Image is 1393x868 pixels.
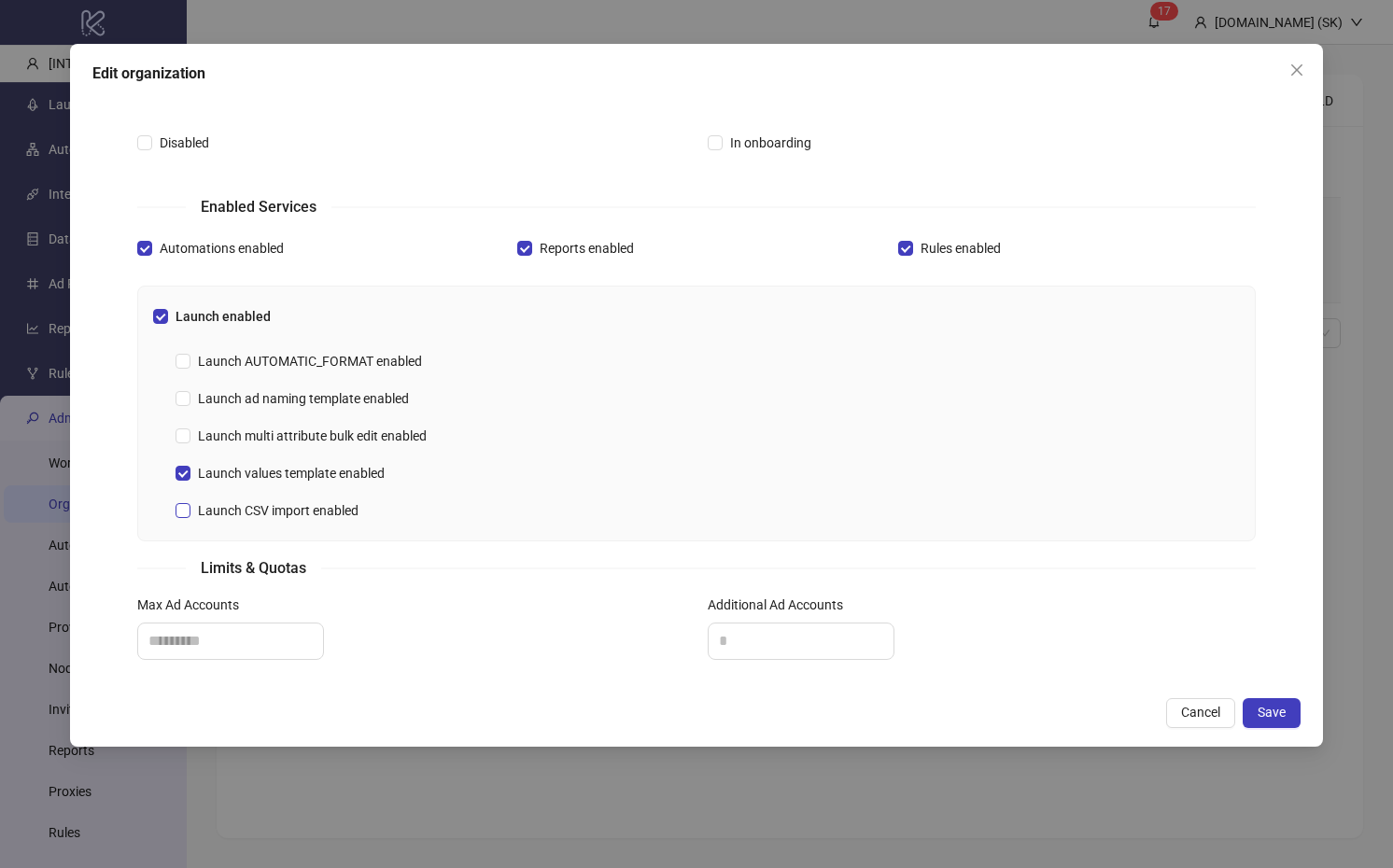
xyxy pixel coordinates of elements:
label: Max Seats [137,682,210,703]
span: Disabled [152,133,217,153]
span: Automations enabled [152,238,291,259]
span: Launch values template enabled [190,463,392,483]
button: Save [1243,698,1301,728]
div: Edit organization [92,63,1302,85]
span: Launch CSV import enabled [190,500,366,521]
span: Save [1258,705,1286,720]
span: Cancel [1181,705,1220,720]
input: Max Ad Accounts [138,623,323,659]
span: Rules enabled [913,238,1008,259]
span: Launch ad naming template enabled [190,388,416,409]
button: Close [1282,55,1312,85]
span: Launch multi attribute bulk edit enabled [190,426,434,446]
label: Additional Ad Accounts [708,595,855,615]
label: Additional Seats [708,682,814,703]
span: Launch AUTOMATIC_FORMAT enabled [190,351,429,371]
span: Reports enabled [532,238,641,259]
span: In onboarding [723,133,819,153]
span: close [1289,63,1304,77]
span: Limits & Quotas [186,556,321,580]
span: Launch enabled [168,306,278,327]
label: Max Ad Accounts [137,595,251,615]
span: Enabled Services [186,195,331,218]
button: Cancel [1166,698,1235,728]
input: Additional Ad Accounts [709,623,893,659]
